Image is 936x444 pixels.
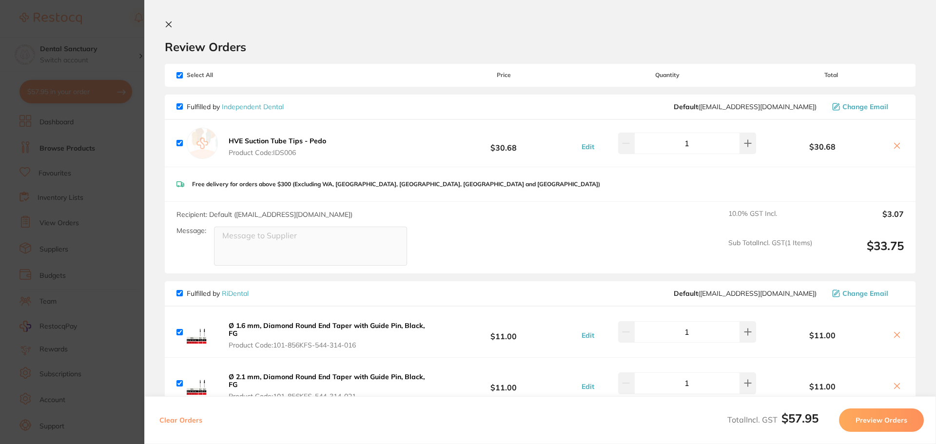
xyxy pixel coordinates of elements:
b: HVE Suction Tube Tips - Pedo [229,136,326,145]
button: Change Email [829,289,904,298]
span: Select All [176,72,274,78]
span: Sub Total Incl. GST ( 1 Items) [728,239,812,266]
span: Product Code: IDS006 [229,149,326,156]
b: Ø 2.1 mm, Diamond Round End Taper with Guide Pin, Black, FG [229,372,425,389]
b: $30.68 [431,134,576,152]
span: Product Code: 101-856KFS-544-314-021 [229,392,428,400]
button: Preview Orders [839,408,924,432]
span: Total [759,72,904,78]
span: orders@independentdental.com.au [674,103,817,111]
b: $11.00 [431,323,576,341]
b: $30.68 [759,142,886,151]
output: $33.75 [820,239,904,266]
a: RiDental [222,289,249,298]
output: $3.07 [820,210,904,231]
label: Message: [176,227,206,235]
img: eXVvb2w2ZA [187,367,218,399]
span: Recipient: Default ( [EMAIL_ADDRESS][DOMAIN_NAME] ) [176,210,352,219]
button: Ø 1.6 mm, Diamond Round End Taper with Guide Pin, Black, FG Product Code:101-856KFS-544-314-016 [226,321,431,349]
span: Change Email [842,103,888,111]
b: $11.00 [759,382,886,391]
span: Price [431,72,576,78]
b: Default [674,289,698,298]
b: $57.95 [781,411,819,425]
span: info@rosler.com.au [674,290,817,297]
button: Edit [579,142,597,151]
button: HVE Suction Tube Tips - Pedo Product Code:IDS006 [226,136,329,157]
span: Product Code: 101-856KFS-544-314-016 [229,341,428,349]
span: Change Email [842,290,888,297]
b: Default [674,102,698,111]
p: Free delivery for orders above $300 (Excluding WA, [GEOGRAPHIC_DATA], [GEOGRAPHIC_DATA], [GEOGRAP... [192,181,600,188]
span: Total Incl. GST [727,415,819,425]
button: Edit [579,331,597,340]
h2: Review Orders [165,39,916,54]
button: Edit [579,382,597,391]
button: Clear Orders [156,408,205,432]
b: Ø 1.6 mm, Diamond Round End Taper with Guide Pin, Black, FG [229,321,425,338]
button: Ø 2.1 mm, Diamond Round End Taper with Guide Pin, Black, FG Product Code:101-856KFS-544-314-021 [226,372,431,401]
b: $11.00 [431,374,576,392]
span: Quantity [577,72,759,78]
img: NGlqZTZsMg [187,316,218,347]
a: Independent Dental [222,102,284,111]
p: Fulfilled by [187,290,249,297]
button: Change Email [829,102,904,111]
span: 10.0 % GST Incl. [728,210,812,231]
img: empty.jpg [187,128,218,159]
p: Fulfilled by [187,103,284,111]
b: $11.00 [759,331,886,340]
